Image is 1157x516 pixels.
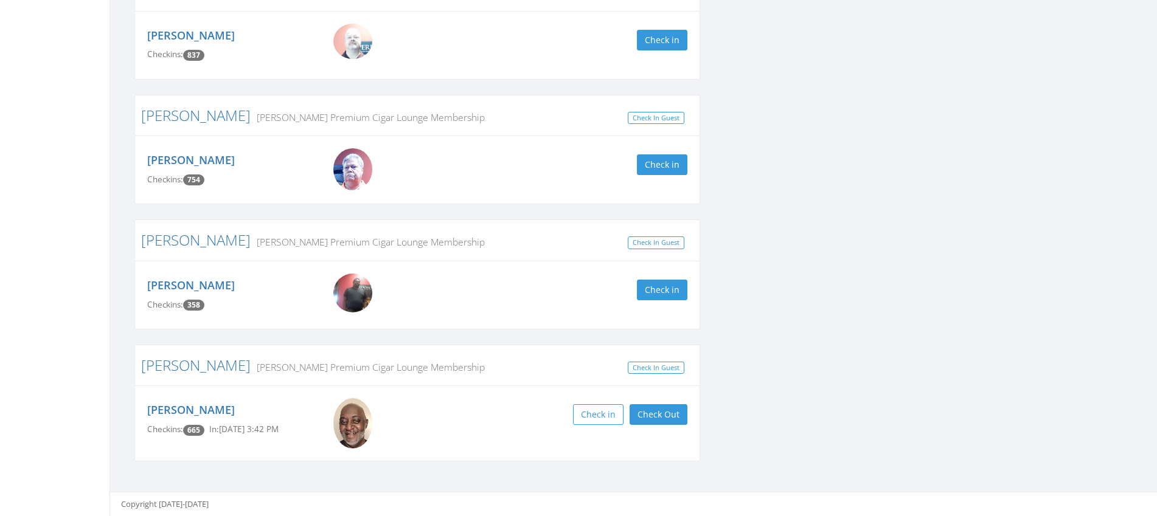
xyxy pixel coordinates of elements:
[147,278,235,292] a: [PERSON_NAME]
[333,24,372,60] img: WIN_20200824_14_20_23_Pro.jpg
[147,153,235,167] a: [PERSON_NAME]
[183,300,204,311] span: Checkin count
[630,404,687,425] button: Check Out
[637,280,687,300] button: Check in
[183,50,204,61] span: Checkin count
[147,49,183,60] span: Checkins:
[141,105,251,125] a: [PERSON_NAME]
[333,148,372,190] img: Big_Mike.jpg
[147,28,235,43] a: [PERSON_NAME]
[147,402,235,417] a: [PERSON_NAME]
[141,230,251,250] a: [PERSON_NAME]
[637,30,687,50] button: Check in
[147,424,183,435] span: Checkins:
[110,492,1157,516] footer: Copyright [DATE]-[DATE]
[333,273,372,312] img: Kevin_McClendon_PWvqYwE.png
[628,362,684,374] a: Check In Guest
[147,174,183,185] span: Checkins:
[147,299,183,310] span: Checkins:
[333,398,372,448] img: Erroll_Reese.png
[628,112,684,125] a: Check In Guest
[251,235,485,249] small: [PERSON_NAME] Premium Cigar Lounge Membership
[183,174,204,185] span: Checkin count
[183,425,204,436] span: Checkin count
[251,111,485,124] small: [PERSON_NAME] Premium Cigar Lounge Membership
[251,360,485,374] small: [PERSON_NAME] Premium Cigar Lounge Membership
[573,404,624,425] button: Check in
[637,154,687,175] button: Check in
[628,236,684,249] a: Check In Guest
[209,424,279,435] span: In: [DATE] 3:42 PM
[141,355,251,375] a: [PERSON_NAME]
